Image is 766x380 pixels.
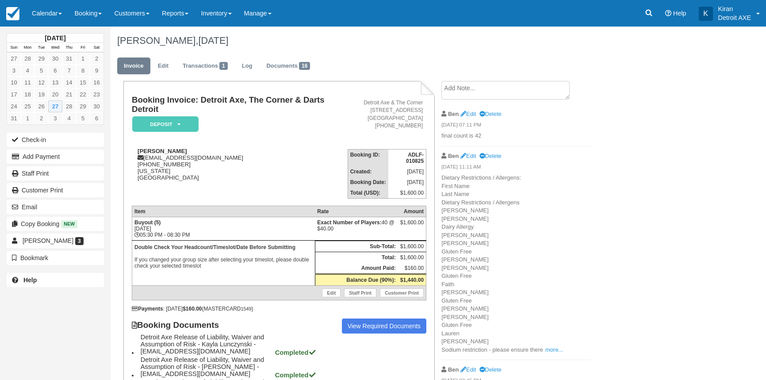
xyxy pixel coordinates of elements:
[380,288,424,297] a: Customer Print
[388,188,426,199] td: $1,600.00
[275,372,317,379] strong: Completed
[388,166,426,177] td: [DATE]
[315,274,398,285] th: Balance Due (90%):
[406,152,424,164] strong: ADLF-010825
[141,334,273,355] span: Detroit Axe Release of Liability, Waiver and Assumption of Risk - Kayla Lunczynski - [EMAIL_ADDRE...
[460,153,476,159] a: Edit
[34,65,48,77] a: 5
[7,53,21,65] a: 27
[460,111,476,117] a: Edit
[34,88,48,100] a: 19
[132,306,426,312] div: : [DATE] (MASTERCARD )
[7,77,21,88] a: 10
[7,273,104,287] a: Help
[241,306,252,311] small: 1549
[183,306,202,312] strong: $160.00
[7,112,21,124] a: 31
[398,206,426,217] th: Amount
[219,62,228,70] span: 1
[315,252,398,263] th: Total:
[6,7,19,20] img: checkfront-main-nav-mini-logo.png
[235,58,259,75] a: Log
[76,53,90,65] a: 1
[62,112,76,124] a: 4
[62,43,76,53] th: Thu
[62,88,76,100] a: 21
[21,65,34,77] a: 4
[90,77,103,88] a: 16
[23,276,37,284] b: Help
[322,288,341,297] a: Edit
[479,111,502,117] a: Delete
[21,53,34,65] a: 28
[441,174,590,354] p: Dietary Restrictions / Allergens: First Name Last Name Dietary Restrictions / Allergens [PERSON_N...
[76,112,90,124] a: 5
[673,10,686,17] span: Help
[48,53,62,65] a: 30
[34,43,48,53] th: Tue
[348,166,388,177] th: Created:
[7,88,21,100] a: 17
[176,58,234,75] a: Transactions1
[7,100,21,112] a: 24
[351,99,423,130] address: Detroit Axe & The Corner [STREET_ADDRESS] [GEOGRAPHIC_DATA] [PHONE_NUMBER]
[441,132,590,140] p: final count is 42
[21,43,34,53] th: Mon
[317,219,381,226] strong: Exact Number of Players
[7,133,104,147] button: Check-in
[479,153,502,159] a: Delete
[7,183,104,197] a: Customer Print
[348,177,388,188] th: Booking Date:
[315,206,398,217] th: Rate
[665,10,671,16] i: Help
[460,366,476,373] a: Edit
[151,58,175,75] a: Edit
[344,288,376,297] a: Staff Print
[34,53,48,65] a: 29
[132,206,315,217] th: Item
[134,219,161,226] strong: Buyout (5)
[48,77,62,88] a: 13
[138,148,187,154] strong: [PERSON_NAME]
[398,263,426,274] td: $160.00
[315,217,398,240] td: 40 @ $40.00
[90,43,103,53] th: Sat
[7,166,104,180] a: Staff Print
[132,116,195,132] a: Deposit
[76,43,90,53] th: Fri
[441,163,590,173] em: [DATE] 11:11 AM
[315,241,398,252] th: Sub-Total:
[7,217,104,231] button: Copy Booking New
[90,100,103,112] a: 30
[342,319,427,334] a: View Required Documents
[90,88,103,100] a: 23
[34,100,48,112] a: 26
[132,116,199,132] em: Deposit
[34,112,48,124] a: 2
[62,100,76,112] a: 28
[48,43,62,53] th: Wed
[21,112,34,124] a: 1
[117,35,678,46] h1: [PERSON_NAME],
[348,149,388,166] th: Booking ID:
[7,65,21,77] a: 3
[348,188,388,199] th: Total (USD):
[21,77,34,88] a: 11
[90,65,103,77] a: 9
[62,53,76,65] a: 31
[545,346,563,353] a: more...
[7,43,21,53] th: Sun
[90,53,103,65] a: 2
[275,349,317,356] strong: Completed
[448,153,459,159] strong: Ben
[441,121,590,131] em: [DATE] 07:11 PM
[388,177,426,188] td: [DATE]
[21,100,34,112] a: 25
[75,237,84,245] span: 3
[398,241,426,252] td: $1,600.00
[117,58,150,75] a: Invoice
[90,112,103,124] a: 6
[62,77,76,88] a: 14
[34,77,48,88] a: 12
[62,65,76,77] a: 7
